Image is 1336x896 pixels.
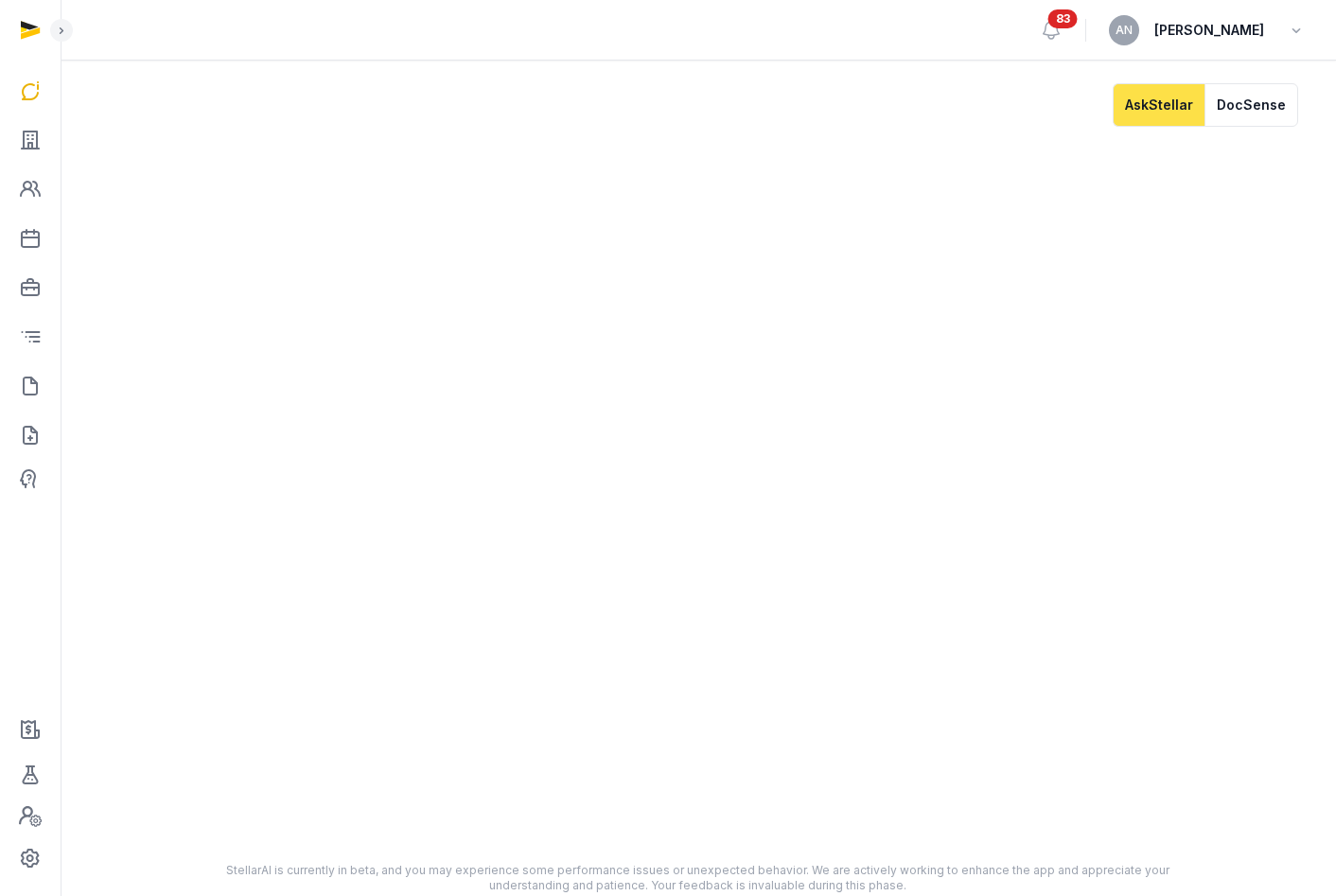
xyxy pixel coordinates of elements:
[1113,83,1204,127] button: AskStellar
[188,863,1208,893] div: StellarAI is currently in beta, and you may experience some performance issues or unexpected beha...
[1116,25,1133,36] span: AN
[1048,9,1078,28] span: 83
[1109,15,1139,45] button: AN
[1204,83,1298,127] button: DocSense
[1154,19,1264,42] span: [PERSON_NAME]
